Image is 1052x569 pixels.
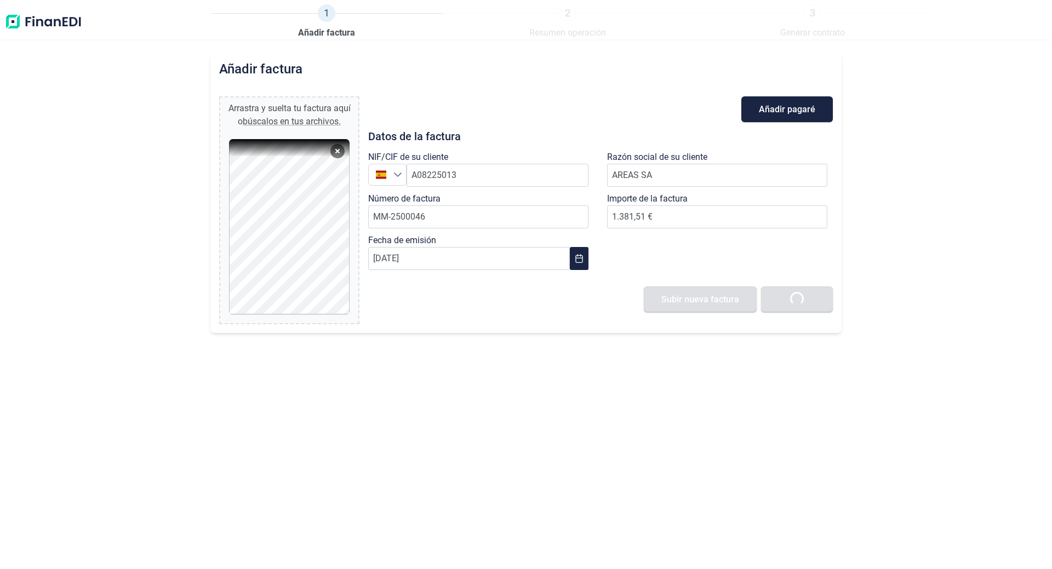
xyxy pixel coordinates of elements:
[219,61,302,77] h2: Añadir factura
[570,247,588,270] button: Choose Date
[741,96,833,122] button: Añadir pagaré
[393,164,406,185] div: Seleccione un país
[298,26,355,39] span: Añadir factura
[368,247,570,270] input: DD/MM/YYYY
[376,169,386,180] img: ES
[644,286,757,312] button: Subir nueva factura
[368,131,833,142] h3: Datos de la factura
[298,4,355,39] a: 1Añadir factura
[661,295,739,303] span: Subir nueva factura
[225,102,354,128] div: Arrastra y suelta tu factura aquí o
[368,151,448,164] label: NIF/CIF de su cliente
[4,4,82,39] img: Logo de aplicación
[368,192,441,205] label: Número de factura
[759,105,815,113] span: Añadir pagaré
[607,151,707,164] label: Razón social de su cliente
[368,234,436,247] label: Fecha de emisión
[318,4,335,22] span: 1
[607,192,688,205] label: Importe de la factura
[243,116,341,127] span: búscalos en tus archivos.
